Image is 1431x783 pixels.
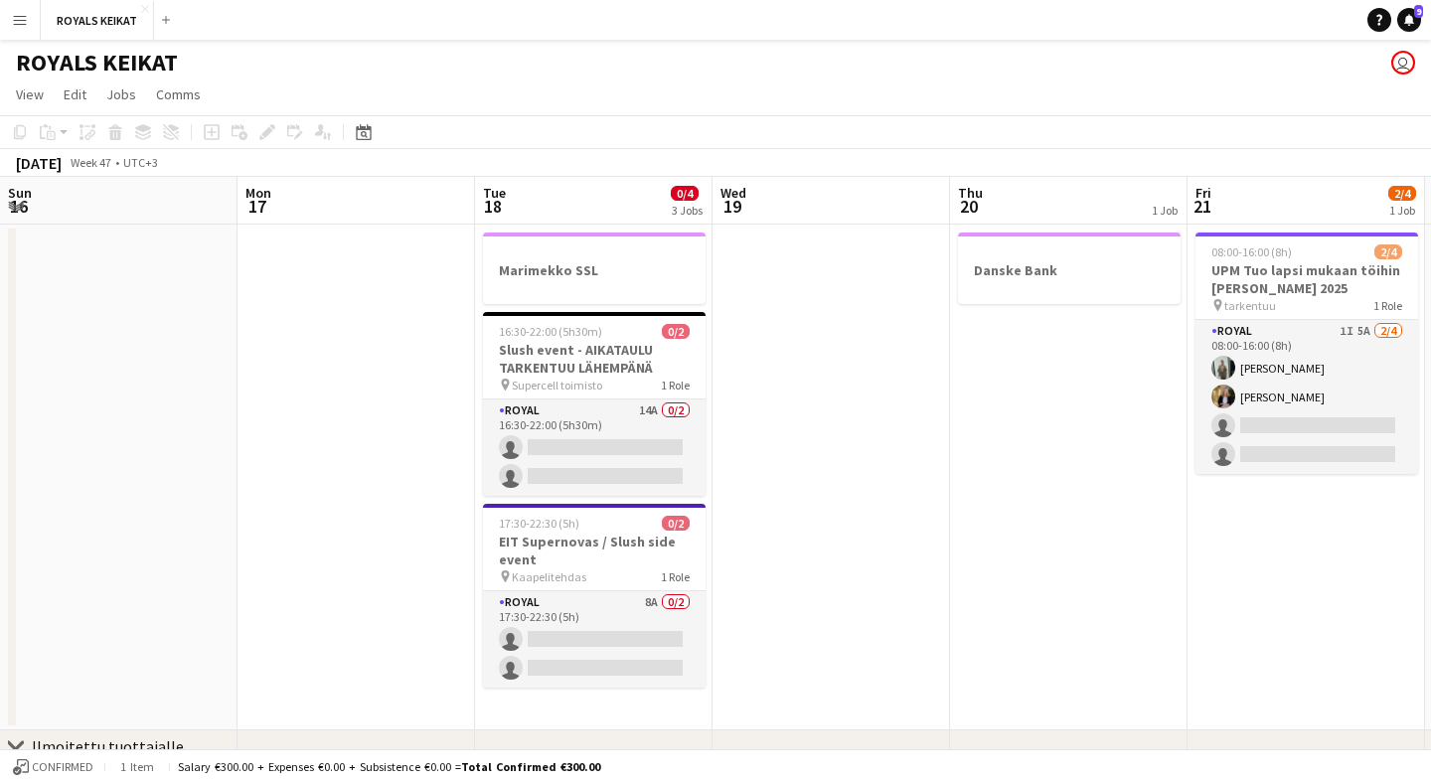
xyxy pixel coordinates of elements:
span: Total Confirmed €300.00 [461,759,600,774]
app-job-card: 17:30-22:30 (5h)0/2EIT Supernovas / Slush side event Kaapelitehdas1 RoleRoyal8A0/217:30-22:30 (5h) [483,504,706,688]
span: 2/4 [1374,244,1402,259]
app-card-role: Royal14A0/216:30-22:00 (5h30m) [483,399,706,496]
span: 9 [1414,5,1423,18]
span: Sun [8,184,32,202]
h3: Danske Bank [958,261,1181,279]
span: 18 [480,195,506,218]
span: 17 [242,195,271,218]
div: 3 Jobs [672,203,703,218]
span: 19 [717,195,746,218]
a: View [8,81,52,107]
span: 0/2 [662,324,690,339]
h3: Marimekko SSL [483,261,706,279]
span: 21 [1192,195,1211,218]
span: 17:30-22:30 (5h) [499,516,579,531]
span: 0/4 [671,186,699,201]
span: Fri [1195,184,1211,202]
app-card-role: Royal8A0/217:30-22:30 (5h) [483,591,706,688]
app-job-card: Danske Bank [958,233,1181,304]
span: View [16,85,44,103]
span: Jobs [106,85,136,103]
span: 1 item [113,759,161,774]
div: 1 Job [1389,203,1415,218]
span: Week 47 [66,155,115,170]
app-job-card: 16:30-22:00 (5h30m)0/2Slush event - AIKATAULU TARKENTUU LÄHEMPÄNÄ Supercell toimisto1 RoleRoyal14... [483,312,706,496]
span: 1 Role [661,378,690,392]
span: 1 Role [1373,298,1402,313]
span: Mon [245,184,271,202]
span: 0/2 [662,516,690,531]
button: ROYALS KEIKAT [41,1,154,40]
span: Wed [720,184,746,202]
span: Kaapelitehdas [512,569,586,584]
span: Supercell toimisto [512,378,602,392]
div: 1 Job [1152,203,1178,218]
span: 16:30-22:00 (5h30m) [499,324,602,339]
span: Comms [156,85,201,103]
div: Salary €300.00 + Expenses €0.00 + Subsistence €0.00 = [178,759,600,774]
span: 20 [955,195,983,218]
span: 1 Role [661,569,690,584]
h3: EIT Supernovas / Slush side event [483,533,706,568]
span: tarkentuu [1224,298,1276,313]
a: 9 [1397,8,1421,32]
h3: UPM Tuo lapsi mukaan töihin [PERSON_NAME] 2025 [1195,261,1418,297]
span: 2/4 [1388,186,1416,201]
div: [DATE] [16,153,62,173]
h1: ROYALS KEIKAT [16,48,178,78]
app-card-role: Royal1I5A2/408:00-16:00 (8h)[PERSON_NAME][PERSON_NAME] [1195,320,1418,474]
app-job-card: 08:00-16:00 (8h)2/4UPM Tuo lapsi mukaan töihin [PERSON_NAME] 2025 tarkentuu1 RoleRoyal1I5A2/408:0... [1195,233,1418,474]
app-job-card: Marimekko SSL [483,233,706,304]
span: Edit [64,85,86,103]
span: 08:00-16:00 (8h) [1211,244,1292,259]
span: Thu [958,184,983,202]
div: UTC+3 [123,155,158,170]
a: Edit [56,81,94,107]
app-user-avatar: Johanna Hytönen [1391,51,1415,75]
h3: Slush event - AIKATAULU TARKENTUU LÄHEMPÄNÄ [483,341,706,377]
span: Tue [483,184,506,202]
div: Ilmoitettu tuottajalle [32,736,184,756]
a: Comms [148,81,209,107]
span: 16 [5,195,32,218]
a: Jobs [98,81,144,107]
button: Confirmed [10,756,96,778]
span: Confirmed [32,760,93,774]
